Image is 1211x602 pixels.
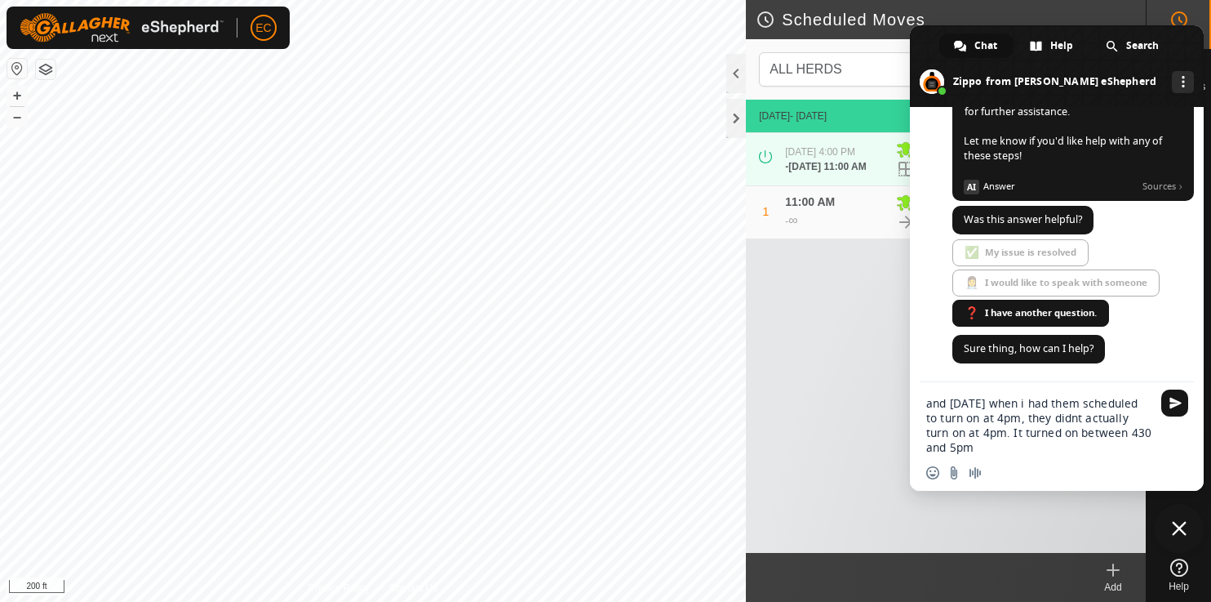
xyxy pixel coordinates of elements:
[389,581,437,595] a: Contact Us
[1172,71,1194,93] div: More channels
[790,110,827,122] span: - [DATE]
[785,211,797,230] div: -
[756,10,1146,29] h2: Scheduled Moves
[964,341,1093,355] span: Sure thing, how can I help?
[785,146,855,158] span: [DATE] 4:00 PM
[964,180,979,194] span: AI
[788,213,797,227] span: ∞
[1015,33,1089,58] div: Help
[788,161,866,172] span: [DATE] 11:00 AM
[1142,179,1183,194] span: Sources
[785,195,835,208] span: 11:00 AM
[964,212,1082,226] span: Was this answer helpful?
[785,159,866,174] div: -
[947,466,960,479] span: Send a file
[1161,390,1188,417] span: Send
[20,13,224,42] img: Gallagher Logo
[308,581,370,595] a: Privacy Policy
[770,62,841,76] span: ALL HERDS
[1091,33,1175,58] div: Search
[974,33,997,58] span: Chat
[1050,33,1073,58] span: Help
[1155,504,1204,553] div: Close chat
[763,53,1096,86] span: ALL HERDS
[926,396,1151,455] textarea: Compose your message...
[939,33,1014,58] div: Chat
[926,466,939,479] span: Insert an emoji
[7,107,27,127] button: –
[896,212,916,232] img: To
[759,110,790,122] span: [DATE]
[255,20,271,37] span: EC
[1147,552,1211,598] a: Help
[983,179,1136,194] span: Answer
[1169,582,1189,591] span: Help
[969,466,982,479] span: Audio message
[1126,33,1159,58] span: Search
[36,60,55,79] button: Map Layers
[7,59,27,78] button: Reset Map
[762,205,769,218] span: 1
[1080,580,1146,595] div: Add
[7,86,27,105] button: +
